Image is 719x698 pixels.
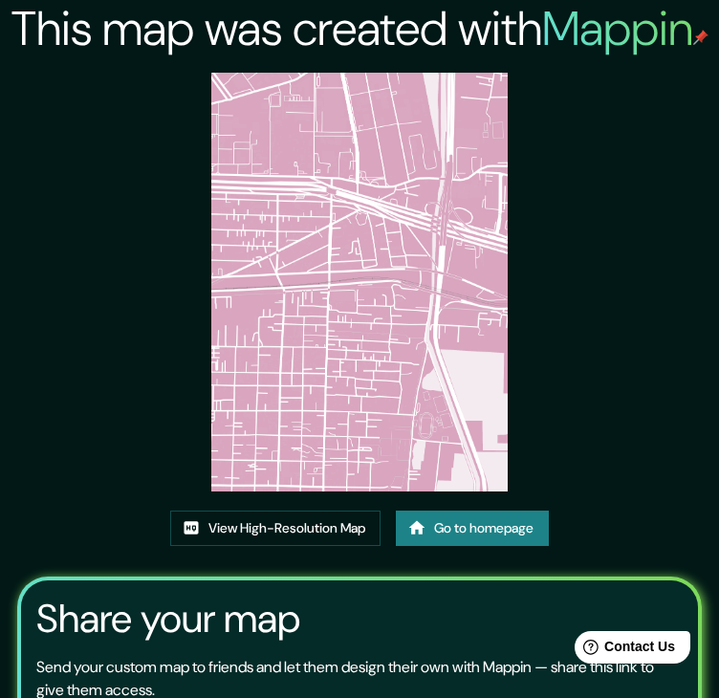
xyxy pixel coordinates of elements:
img: mappin-pin [693,30,708,45]
h3: Share your map [36,596,300,642]
a: Go to homepage [396,511,549,546]
a: View High-Resolution Map [170,511,381,546]
img: created-map [211,73,508,491]
iframe: Help widget launcher [549,623,698,677]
